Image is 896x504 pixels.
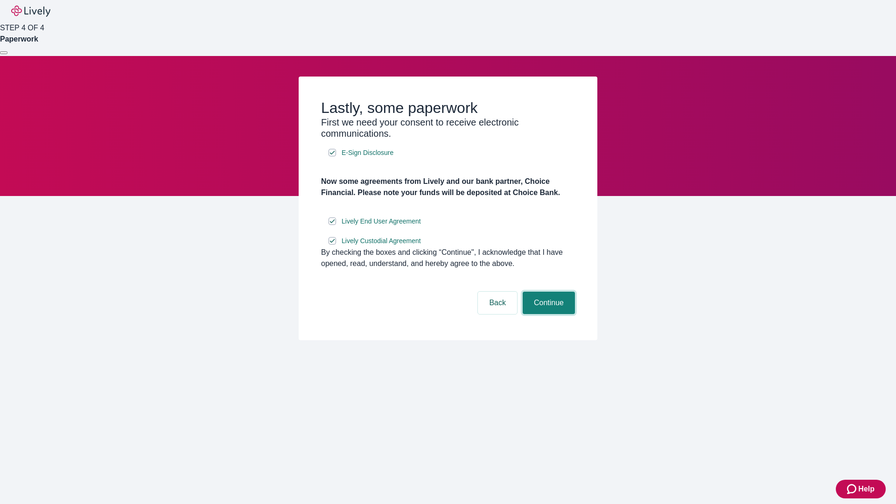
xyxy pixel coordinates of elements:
a: e-sign disclosure document [340,216,423,227]
h2: Lastly, some paperwork [321,99,575,117]
button: Continue [523,292,575,314]
button: Back [478,292,517,314]
svg: Zendesk support icon [847,483,858,495]
img: Lively [11,6,50,17]
h4: Now some agreements from Lively and our bank partner, Choice Financial. Please note your funds wi... [321,176,575,198]
span: Lively Custodial Agreement [342,236,421,246]
div: By checking the boxes and clicking “Continue", I acknowledge that I have opened, read, understand... [321,247,575,269]
a: e-sign disclosure document [340,235,423,247]
span: Help [858,483,875,495]
span: Lively End User Agreement [342,217,421,226]
a: e-sign disclosure document [340,147,395,159]
h3: First we need your consent to receive electronic communications. [321,117,575,139]
button: Zendesk support iconHelp [836,480,886,498]
span: E-Sign Disclosure [342,148,393,158]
